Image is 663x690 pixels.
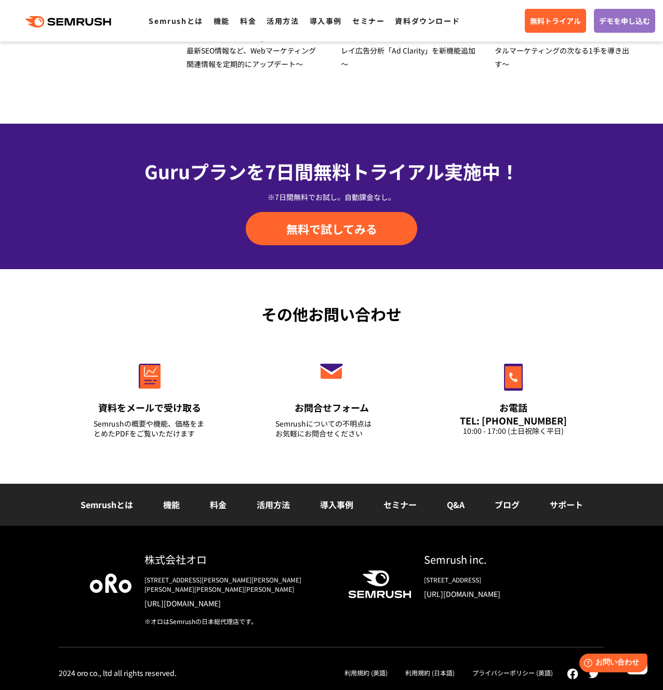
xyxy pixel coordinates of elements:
[405,668,455,677] a: 利用規約 (日本語)
[94,419,206,439] div: Semrushの概要や機能、価格をまとめたPDFをご覧いただけます
[571,649,652,679] iframe: Help widget launcher
[383,498,417,511] a: セミナー
[90,574,131,592] img: oro company
[567,668,578,680] img: facebook
[246,212,417,245] a: 無料で試してみる
[72,341,228,452] a: 資料をメールで受け取る Semrushの概要や機能、価格をまとめたPDFをご覧いただけます
[530,15,581,26] span: 無料トライアル
[341,18,475,69] span: 「Semrush」国内登録アカウント10,000突破！ ～新機能続々リリース！ディスプレイ広告分析「Ad Clarity」を新機能追加～
[254,341,409,452] a: お問合せフォーム Semrushについての不明点はお気軽にお問合せください
[275,419,388,439] div: Semrushについての不明点は お気軽にお問合せください
[457,401,569,414] div: お電話
[144,552,331,567] div: 株式会社オロ
[59,668,177,678] div: 2024 oro co., ltd all rights reserved.
[210,498,227,511] a: 料金
[395,16,460,26] a: 資料ダウンロード
[424,552,573,567] div: Semrush inc.
[457,415,569,426] div: TEL: [PHONE_NUMBER]
[495,498,520,511] a: ブログ
[286,221,377,236] span: 無料で試してみる
[94,401,206,414] div: 資料をメールで受け取る
[59,157,604,185] div: Guruプランを7日間
[267,16,299,26] a: 活用方法
[214,16,230,26] a: 機能
[472,668,553,677] a: プライバシーポリシー (英語)
[33,18,167,42] span: Semrush の登録国外事業者への登録について
[149,16,203,26] a: Semrushとは
[424,589,573,599] a: [URL][DOMAIN_NAME]
[495,18,629,69] span: 『Semrush』国内利用アカウント7,000突破！新機能、続々アップデート ～デジタルマーケティングの次なる1手を導き出す～
[59,302,604,326] div: その他お問い合わせ
[344,668,388,677] a: 利用規約 (英語)
[457,426,569,436] div: 10:00 - 17:00 (土日祝除く平日)
[599,15,650,26] span: デモを申し込む
[352,16,384,26] a: セミナー
[144,617,331,626] div: ※オロはSemrushの日本総代理店です。
[275,401,388,414] div: お問合せフォーム
[525,9,586,33] a: 無料トライアル
[424,575,573,585] div: [STREET_ADDRESS]
[310,16,342,26] a: 導入事例
[81,498,133,511] a: Semrushとは
[447,498,465,511] a: Q&A
[187,18,322,69] span: Semrushの新オウンドメディア 「Semrush Japan Blog」開設！～世界の最新SEO情報など、Webマーケティング関連情報を定期的にアップデート～
[163,498,180,511] a: 機能
[240,16,256,26] a: 料金
[313,157,519,184] span: 無料トライアル実施中！
[550,498,583,511] a: サポート
[257,498,290,511] a: 活用方法
[144,598,331,608] a: [URL][DOMAIN_NAME]
[594,9,655,33] a: デモを申し込む
[320,498,353,511] a: 導入事例
[144,575,331,594] div: [STREET_ADDRESS][PERSON_NAME][PERSON_NAME][PERSON_NAME][PERSON_NAME][PERSON_NAME]
[59,192,604,202] div: ※7日間無料でお試し。自動課金なし。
